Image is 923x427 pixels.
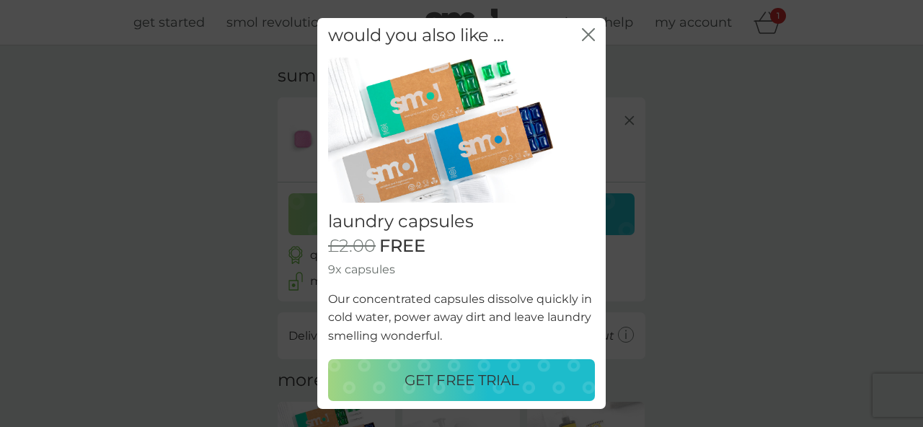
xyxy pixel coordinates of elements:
button: close [582,28,595,43]
p: Our concentrated capsules dissolve quickly in cold water, power away dirt and leave laundry smell... [328,290,595,345]
h2: laundry capsules [328,211,595,232]
p: 9x capsules [328,260,595,279]
p: GET FREE TRIAL [405,369,519,392]
span: FREE [379,236,425,257]
h2: would you also like ... [328,25,504,46]
button: GET FREE TRIAL [328,359,595,401]
span: £2.00 [328,236,376,257]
